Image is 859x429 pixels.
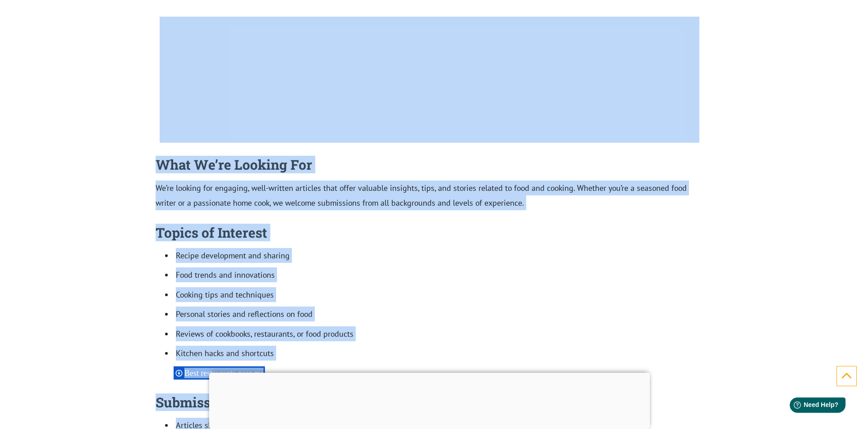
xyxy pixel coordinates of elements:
li: Cooking tips and techniques [174,287,703,302]
li: Reviews of cookbooks, restaurants, or food products [174,326,703,341]
iframe: Help widget launcher [779,394,849,419]
div: Best restaurants near me [174,366,265,380]
strong: Submission Guidelines [156,393,303,411]
li: Food trends and innovations [174,267,703,282]
strong: What We’re Looking For [156,156,312,173]
span: Best restaurants near me [184,369,266,378]
p: We’re looking for engaging, well-written articles that offer valuable insights, tips, and stories... [156,181,703,211]
li: Personal stories and reflections on food [174,307,703,321]
li: Kitchen hacks and shortcuts [174,346,703,361]
strong: Topics of Interest [156,224,267,241]
li: Recipe development and sharing [174,248,703,263]
iframe: Advertisement [160,17,699,143]
iframe: Advertisement [209,373,650,427]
